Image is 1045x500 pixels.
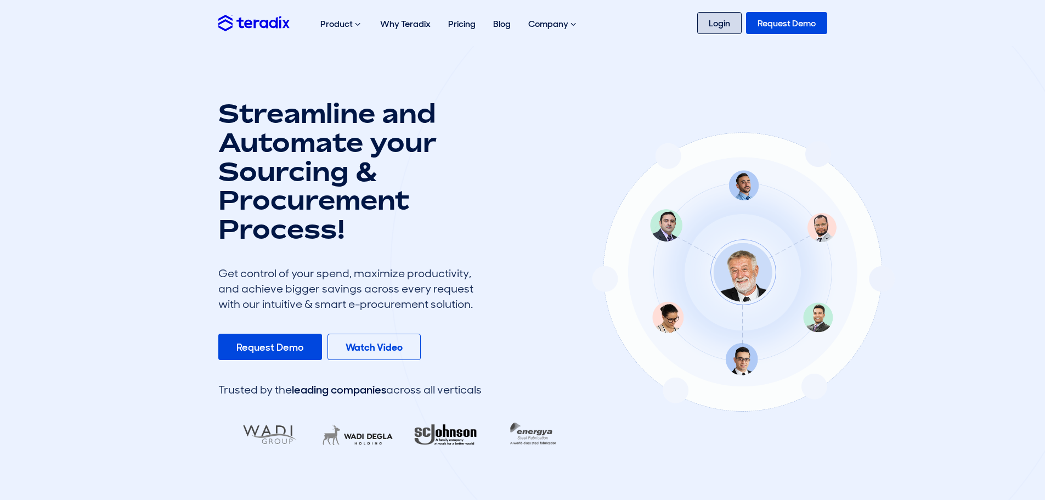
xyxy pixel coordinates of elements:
[400,417,489,453] img: RA
[519,7,587,42] div: Company
[327,334,421,360] a: Watch Video
[312,7,371,42] div: Product
[292,383,386,397] span: leading companies
[697,12,742,34] a: Login
[218,382,482,397] div: Trusted by the across all verticals
[484,7,519,41] a: Blog
[346,341,403,354] b: Watch Video
[218,15,290,31] img: Teradix logo
[371,7,439,41] a: Why Teradix
[439,7,484,41] a: Pricing
[218,99,482,244] h1: Streamline and Automate your Sourcing & Procurement Process!
[218,334,322,360] a: Request Demo
[218,266,482,312] div: Get control of your spend, maximize productivity, and achieve bigger savings across every request...
[746,12,827,34] a: Request Demo
[312,417,401,453] img: LifeMakers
